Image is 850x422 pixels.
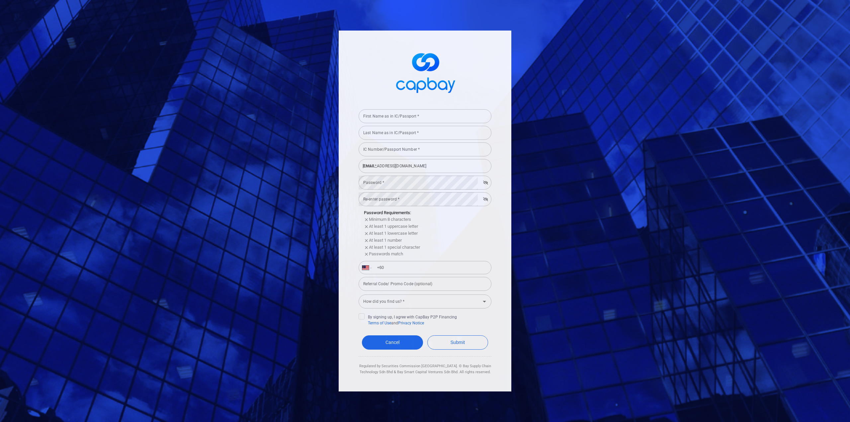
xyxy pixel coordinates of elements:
button: Open [480,297,489,306]
span: At least 1 uppercase letter [369,224,418,229]
span: Password Requirements: [364,210,411,215]
a: Cancel [362,335,423,350]
button: Submit [427,335,488,350]
a: Terms of Use [368,321,391,325]
span: By signing up, I agree with CapBay P2P Financing and [359,313,457,326]
span: Cancel [385,340,399,345]
span: At least 1 lowercase letter [369,231,418,236]
span: Passwords match [369,251,403,256]
img: logo [392,47,458,97]
a: Privacy Notice [398,321,424,325]
span: Minimum 8 characters [369,217,411,222]
input: Enter phone number * [373,262,488,273]
div: Regulated by Securities Commission [GEOGRAPHIC_DATA]. © Bay Supply Chain Technology Sdn Bhd & Bay... [359,357,491,375]
span: At least 1 number [369,238,402,243]
span: At least 1 special character [369,245,420,250]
